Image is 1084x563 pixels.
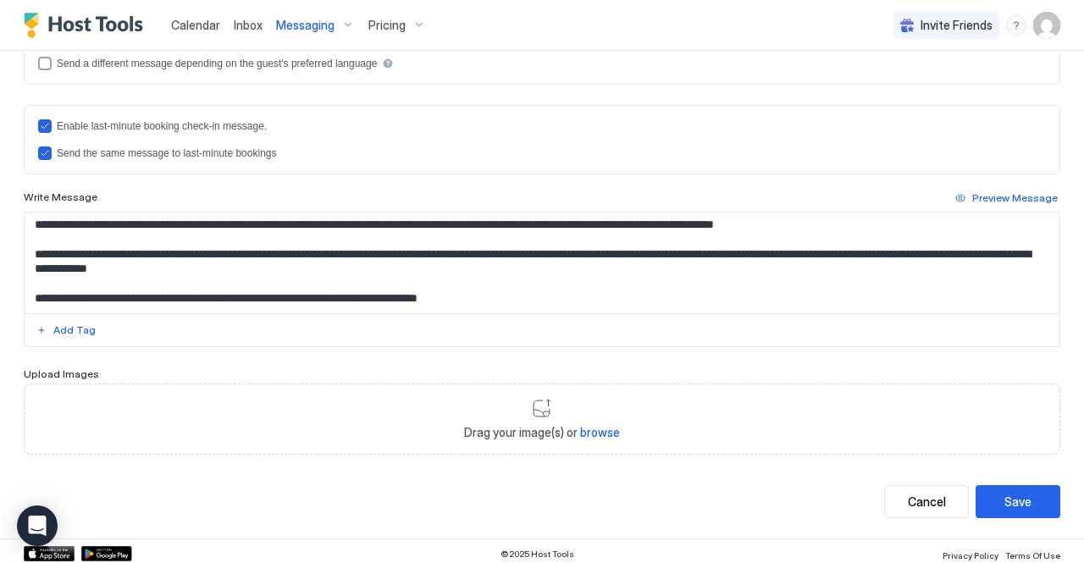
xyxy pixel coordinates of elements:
[24,367,99,380] span: Upload Images
[368,18,406,33] span: Pricing
[580,425,620,439] span: browse
[976,485,1060,518] button: Save
[953,188,1060,208] button: Preview Message
[38,119,1046,133] div: lastMinuteMessageEnabled
[25,213,1047,313] textarea: Input Field
[53,323,96,338] div: Add Tag
[921,18,993,33] span: Invite Friends
[501,549,574,560] span: © 2025 Host Tools
[34,320,98,340] button: Add Tag
[24,190,97,203] span: Write Message
[1006,15,1026,36] div: menu
[234,16,263,34] a: Inbox
[884,485,969,518] button: Cancel
[57,120,267,132] div: Enable last-minute booking check-in message.
[38,146,1046,160] div: lastMinuteMessageIsTheSame
[171,18,220,32] span: Calendar
[276,18,335,33] span: Messaging
[24,13,151,38] a: Host Tools Logo
[943,550,998,560] span: Privacy Policy
[81,546,132,561] a: Google Play Store
[1033,12,1060,39] div: User profile
[24,546,75,561] a: App Store
[1004,493,1031,511] div: Save
[57,147,276,159] div: Send the same message to last-minute bookings
[17,505,58,546] div: Open Intercom Messenger
[38,57,1046,70] div: languagesEnabled
[57,58,377,69] div: Send a different message depending on the guest's preferred language
[1005,550,1060,560] span: Terms Of Use
[1005,545,1060,563] a: Terms Of Use
[908,493,946,511] div: Cancel
[234,18,263,32] span: Inbox
[943,545,998,563] a: Privacy Policy
[171,16,220,34] a: Calendar
[464,425,620,440] span: Drag your image(s) or
[972,190,1058,206] div: Preview Message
